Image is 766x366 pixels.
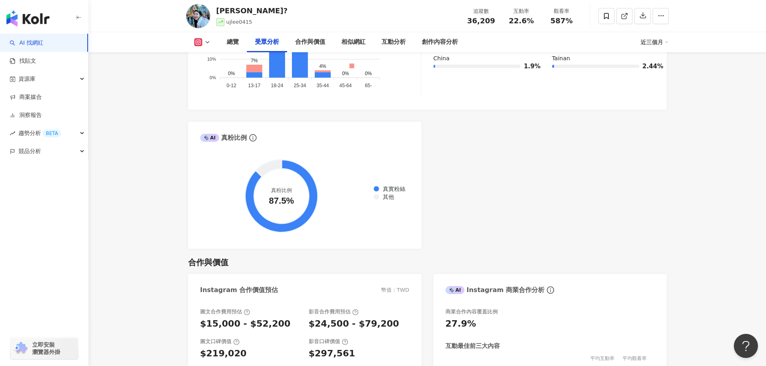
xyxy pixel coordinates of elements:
div: 互動分析 [382,37,406,47]
div: $15,000 - $52,200 [200,318,291,330]
span: 36,209 [467,16,495,25]
div: 圖文口碑價值 [200,338,240,345]
div: 相似網紅 [341,37,366,47]
tspan: 35-44 [316,83,329,89]
tspan: 0-12 [226,83,236,89]
a: 洞察報告 [10,111,42,119]
span: 資源庫 [18,70,35,88]
span: ujlee0415 [226,19,253,25]
div: 影音口碑價值 [309,338,348,345]
span: info-circle [546,285,555,295]
tspan: 45-64 [339,83,352,89]
div: 合作與價值 [188,257,228,268]
tspan: 65- [365,83,372,89]
div: Tainan [552,55,655,63]
tspan: 18-24 [271,83,283,89]
a: 找貼文 [10,57,36,65]
span: 其他 [377,194,394,200]
a: chrome extension立即安裝 瀏覽器外掛 [10,337,78,359]
div: 互動最佳前三大內容 [446,342,500,350]
div: 互動率 [506,7,537,15]
span: 22.6% [509,17,534,25]
div: 受眾分析 [255,37,279,47]
span: 2.44% [643,63,655,70]
tspan: 25-34 [294,83,306,89]
div: 創作內容分析 [422,37,458,47]
div: AI [200,134,220,142]
div: AI [446,286,465,294]
span: 立即安裝 瀏覽器外掛 [32,341,60,356]
div: 真粉比例 [200,133,247,142]
div: 總覽 [227,37,239,47]
div: 圖文合作費用預估 [200,308,250,315]
div: $297,561 [309,348,355,360]
div: 商業合作內容覆蓋比例 [446,308,498,315]
span: 真實粉絲 [377,186,405,192]
a: 商案媒合 [10,93,42,101]
div: 近三個月 [641,36,669,49]
img: logo [6,10,49,27]
div: 合作與價值 [295,37,325,47]
tspan: 10% [207,57,216,61]
div: 平均觀看率 [622,354,655,362]
tspan: 13-17 [248,83,261,89]
div: 追蹤數 [466,7,497,15]
div: China [433,55,536,63]
div: $24,500 - $79,200 [309,318,399,330]
div: 27.9% [446,318,476,330]
div: [PERSON_NAME]? [216,6,288,16]
div: $219,020 [200,348,247,360]
div: 平均互動率 [590,354,622,362]
a: searchAI 找網紅 [10,39,43,47]
img: chrome extension [13,342,29,355]
div: 影音合作費用預估 [309,308,359,315]
span: 1.9% [524,63,536,70]
img: KOL Avatar [186,4,210,28]
tspan: 0% [209,75,216,80]
span: rise [10,131,15,136]
span: 587% [550,17,573,25]
span: info-circle [248,133,258,143]
div: 幣值：TWD [381,286,409,294]
div: Instagram 合作價值預估 [200,286,278,294]
iframe: Help Scout Beacon - Open [734,334,758,358]
span: 競品分析 [18,142,41,160]
div: 觀看率 [546,7,577,15]
div: Instagram 商業合作分析 [446,286,544,294]
span: 趨勢分析 [18,124,61,142]
div: BETA [43,129,61,137]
